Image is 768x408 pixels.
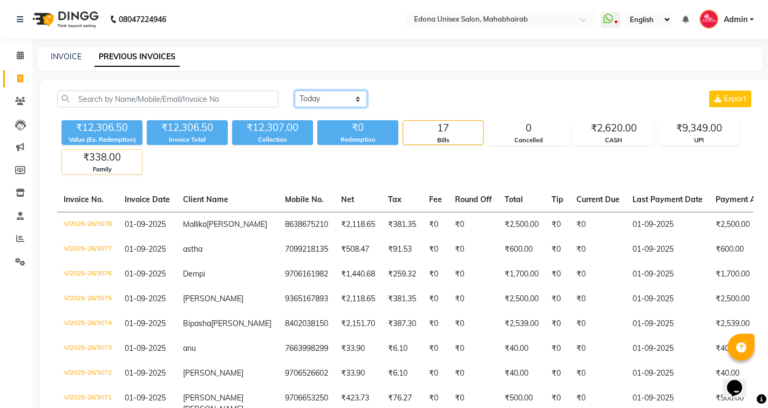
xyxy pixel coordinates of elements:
[64,195,104,204] span: Invoice No.
[448,336,498,361] td: ₹0
[147,120,228,135] div: ₹12,306.50
[505,195,523,204] span: Total
[423,262,448,287] td: ₹0
[545,336,570,361] td: ₹0
[278,361,335,386] td: 9706526602
[633,195,703,204] span: Last Payment Date
[626,287,709,312] td: 01-09-2025
[28,4,101,34] img: logo
[570,237,626,262] td: ₹0
[448,262,498,287] td: ₹0
[125,319,166,328] span: 01-09-2025
[429,195,442,204] span: Fee
[125,195,170,204] span: Invoice Date
[62,150,142,165] div: ₹338.00
[183,343,196,353] span: anu
[232,135,313,144] div: Collection
[183,219,207,229] span: Mallika
[317,135,398,144] div: Redemption
[278,262,335,287] td: 9706161982
[448,361,498,386] td: ₹0
[57,262,118,287] td: V/2025-26/3076
[57,336,118,361] td: V/2025-26/3073
[62,165,142,174] div: Family
[335,312,382,336] td: ₹2,151.70
[626,361,709,386] td: 01-09-2025
[570,212,626,237] td: ₹0
[125,219,166,229] span: 01-09-2025
[545,312,570,336] td: ₹0
[382,287,423,312] td: ₹381.35
[125,393,166,403] span: 01-09-2025
[278,237,335,262] td: 7099218135
[125,244,166,254] span: 01-09-2025
[57,237,118,262] td: V/2025-26/3077
[335,262,382,287] td: ₹1,440.68
[183,319,211,328] span: Bipasha
[207,219,267,229] span: [PERSON_NAME]
[382,361,423,386] td: ₹6.10
[552,195,563,204] span: Tip
[382,237,423,262] td: ₹91.53
[119,4,166,34] b: 08047224946
[232,120,313,135] div: ₹12,307.00
[498,312,545,336] td: ₹2,539.00
[183,244,202,254] span: astha
[278,312,335,336] td: 8402038150
[285,195,324,204] span: Mobile No.
[423,212,448,237] td: ₹0
[570,361,626,386] td: ₹0
[659,121,739,136] div: ₹9,349.00
[724,14,747,25] span: Admin
[403,136,483,145] div: Bills
[723,365,757,397] iframe: chat widget
[183,294,243,303] span: [PERSON_NAME]
[423,312,448,336] td: ₹0
[335,212,382,237] td: ₹2,118.65
[423,237,448,262] td: ₹0
[423,361,448,386] td: ₹0
[125,269,166,279] span: 01-09-2025
[699,10,718,29] img: Admin
[183,269,205,279] span: Dempi
[388,195,402,204] span: Tax
[62,120,142,135] div: ₹12,306.50
[62,135,142,144] div: Value (Ex. Redemption)
[626,237,709,262] td: 01-09-2025
[382,262,423,287] td: ₹259.32
[448,212,498,237] td: ₹0
[382,336,423,361] td: ₹6.10
[57,212,118,237] td: V/2025-26/3078
[570,336,626,361] td: ₹0
[545,212,570,237] td: ₹0
[570,312,626,336] td: ₹0
[317,120,398,135] div: ₹0
[382,212,423,237] td: ₹381.35
[57,312,118,336] td: V/2025-26/3074
[125,294,166,303] span: 01-09-2025
[545,361,570,386] td: ₹0
[278,212,335,237] td: 8638675210
[183,368,243,378] span: [PERSON_NAME]
[626,262,709,287] td: 01-09-2025
[626,336,709,361] td: 01-09-2025
[57,361,118,386] td: V/2025-26/3072
[659,136,739,145] div: UPI
[183,393,243,403] span: [PERSON_NAME]
[403,121,483,136] div: 17
[448,312,498,336] td: ₹0
[574,136,654,145] div: CASH
[94,47,180,67] a: PREVIOUS INVOICES
[488,121,568,136] div: 0
[57,91,278,107] input: Search by Name/Mobile/Email/Invoice No
[709,91,751,107] button: Export
[545,287,570,312] td: ₹0
[125,343,166,353] span: 01-09-2025
[335,237,382,262] td: ₹508.47
[335,287,382,312] td: ₹2,118.65
[498,212,545,237] td: ₹2,500.00
[570,287,626,312] td: ₹0
[335,361,382,386] td: ₹33.90
[576,195,620,204] span: Current Due
[423,287,448,312] td: ₹0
